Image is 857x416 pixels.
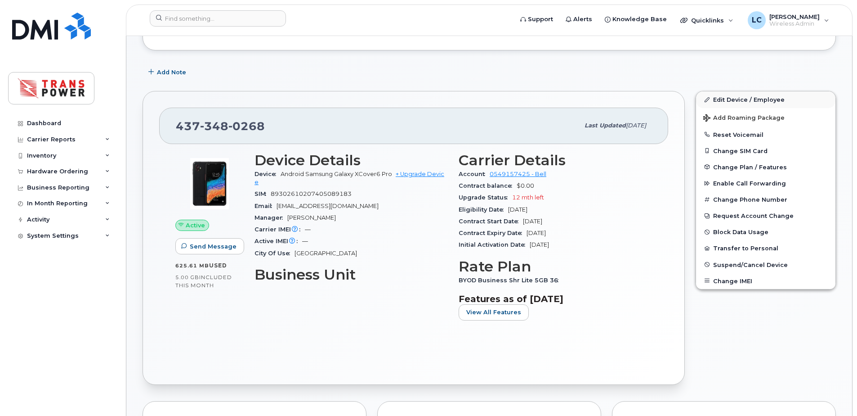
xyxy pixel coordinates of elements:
[459,294,652,304] h3: Features as of [DATE]
[459,241,530,248] span: Initial Activation Date
[459,230,527,236] span: Contract Expiry Date
[277,203,379,209] span: [EMAIL_ADDRESS][DOMAIN_NAME]
[703,114,785,123] span: Add Roaming Package
[598,10,673,28] a: Knowledge Base
[254,190,271,197] span: SIM
[175,262,209,269] span: 625.61 MB
[186,221,205,230] span: Active
[696,127,835,143] button: Reset Voicemail
[696,273,835,289] button: Change IMEI
[459,258,652,275] h3: Rate Plan
[528,15,553,24] span: Support
[200,119,228,133] span: 348
[271,190,352,197] span: 89302610207405089183
[573,15,592,24] span: Alerts
[696,224,835,240] button: Block Data Usage
[517,182,534,189] span: $0.00
[287,214,336,221] span: [PERSON_NAME]
[459,206,508,213] span: Eligibility Date
[626,122,646,129] span: [DATE]
[254,214,287,221] span: Manager
[175,238,244,254] button: Send Message
[508,206,527,213] span: [DATE]
[514,10,559,28] a: Support
[228,119,265,133] span: 0268
[254,267,448,283] h3: Business Unit
[459,194,512,201] span: Upgrade Status
[696,159,835,175] button: Change Plan / Features
[752,15,762,26] span: LC
[696,208,835,224] button: Request Account Change
[696,108,835,127] button: Add Roaming Package
[254,152,448,168] h3: Device Details
[157,68,186,77] span: Add Note
[523,218,542,225] span: [DATE]
[696,143,835,159] button: Change SIM Card
[175,274,199,280] span: 5.00 GB
[150,10,286,27] input: Find something...
[696,257,835,273] button: Suspend/Cancel Device
[190,242,237,251] span: Send Message
[254,226,305,233] span: Carrier IMEI
[295,250,357,257] span: [GEOGRAPHIC_DATA]
[183,157,237,211] img: image20231002-3703462-133h4rb.jpeg
[713,261,788,268] span: Suspend/Cancel Device
[674,11,740,29] div: Quicklinks
[696,191,835,208] button: Change Phone Number
[466,308,521,317] span: View All Features
[530,241,549,248] span: [DATE]
[559,10,598,28] a: Alerts
[281,171,392,177] span: Android Samsung Galaxy XCover6 Pro
[209,262,227,269] span: used
[612,15,667,24] span: Knowledge Base
[585,122,626,129] span: Last updated
[490,171,546,177] a: 0549157425 - Bell
[512,194,544,201] span: 12 mth left
[696,240,835,256] button: Transfer to Personal
[459,171,490,177] span: Account
[254,238,302,244] span: Active IMEI
[459,277,563,284] span: BYOD Business Shr Lite 5GB 36
[254,203,277,209] span: Email
[459,152,652,168] h3: Carrier Details
[302,238,308,244] span: —
[769,20,820,27] span: Wireless Admin
[254,171,281,177] span: Device
[696,175,835,191] button: Enable Call Forwarding
[527,230,546,236] span: [DATE]
[459,218,523,225] span: Contract Start Date
[713,163,787,170] span: Change Plan / Features
[696,91,835,108] a: Edit Device / Employee
[691,17,724,24] span: Quicklinks
[713,180,786,187] span: Enable Call Forwarding
[176,119,265,133] span: 437
[175,274,232,289] span: included this month
[254,250,295,257] span: City Of Use
[741,11,835,29] div: Liam Crichton
[459,182,517,189] span: Contract balance
[143,64,194,80] button: Add Note
[305,226,311,233] span: —
[459,304,529,321] button: View All Features
[769,13,820,20] span: [PERSON_NAME]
